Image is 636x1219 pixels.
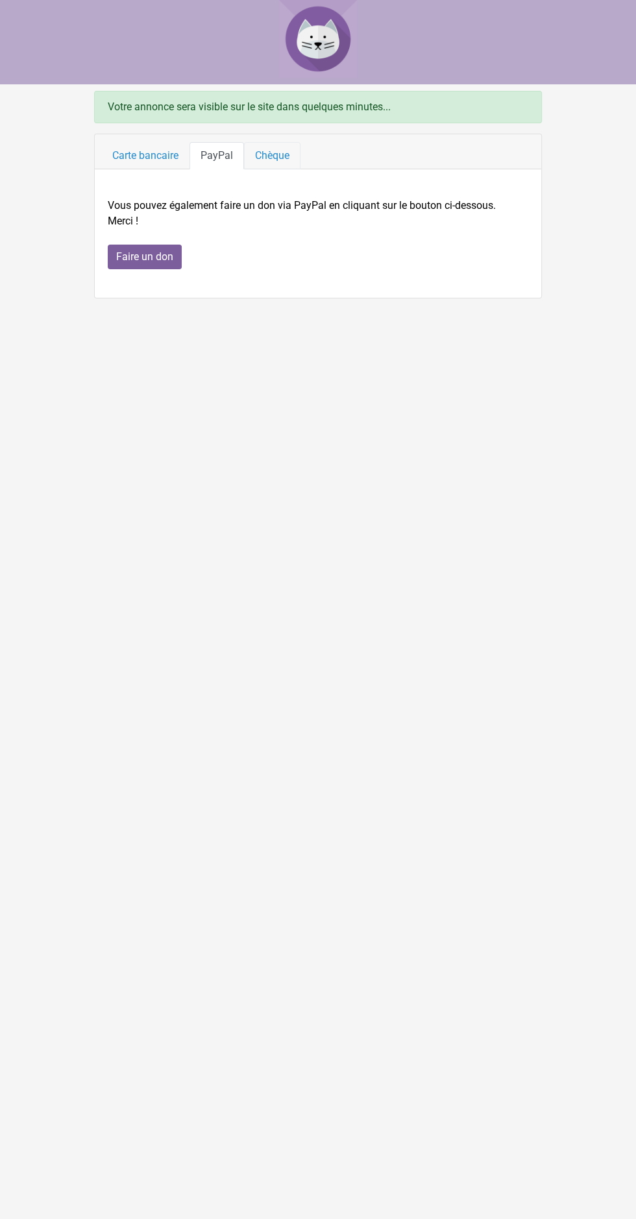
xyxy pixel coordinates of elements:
p: Vous pouvez également faire un don via PayPal en cliquant sur le bouton ci-dessous. Merci ! [108,198,528,229]
a: Chèque [244,142,300,169]
a: PayPal [190,142,244,169]
div: Votre annonce sera visible sur le site dans quelques minutes... [94,91,542,123]
input: Faire un don [108,245,182,269]
a: Carte bancaire [101,142,190,169]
